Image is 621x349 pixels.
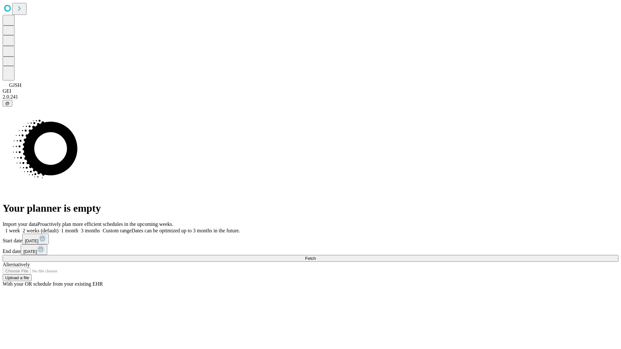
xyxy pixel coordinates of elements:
span: Fetch [305,256,316,261]
button: [DATE] [22,234,49,244]
span: 1 week [5,228,20,233]
span: With your OR schedule from your existing EHR [3,281,103,287]
div: 2.0.241 [3,94,618,100]
span: [DATE] [25,238,38,243]
h1: Your planner is empty [3,202,618,214]
span: Dates can be optimized up to 3 months in the future. [132,228,240,233]
span: [DATE] [23,249,37,254]
button: Upload a file [3,274,32,281]
button: [DATE] [21,244,47,255]
span: 1 month [61,228,78,233]
div: End date [3,244,618,255]
span: @ [5,101,10,106]
span: Proactively plan more efficient schedules in the upcoming weeks. [38,221,173,227]
div: Start date [3,234,618,244]
span: 2 weeks (default) [23,228,59,233]
button: Fetch [3,255,618,262]
span: Custom range [103,228,131,233]
span: GJSH [9,82,21,88]
span: Import your data [3,221,38,227]
span: Alternatively [3,262,30,267]
div: GEI [3,88,618,94]
button: @ [3,100,12,107]
span: 3 months [81,228,100,233]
